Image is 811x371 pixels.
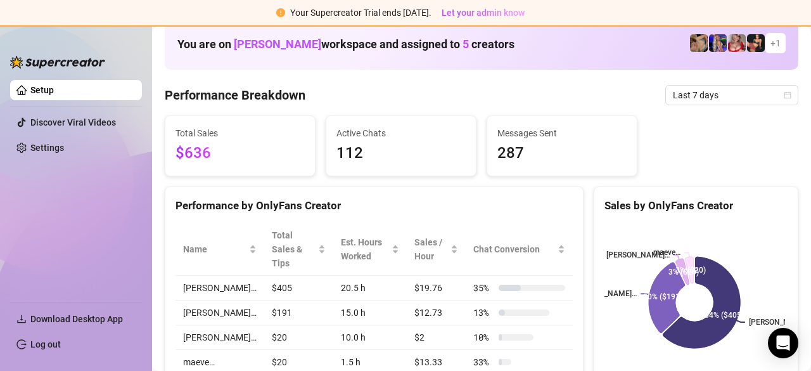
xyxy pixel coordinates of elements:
span: Total Sales [176,126,305,140]
td: $19.76 [407,276,466,301]
td: $191 [264,301,333,325]
a: Log out [30,339,61,349]
text: [PERSON_NAME]… [606,251,670,260]
span: 33 % [473,355,494,369]
div: Open Intercom Messenger [768,328,798,358]
a: Settings [30,143,64,153]
span: Messages Sent [497,126,627,140]
th: Chat Conversion [466,223,573,276]
h1: You are on workspace and assigned to creators [177,37,514,51]
img: maeve [690,34,708,52]
a: Discover Viral Videos [30,117,116,127]
span: 10 % [473,330,494,344]
span: 112 [336,141,466,166]
img: Hollie [709,34,727,52]
h4: Performance Breakdown [165,86,305,104]
td: $405 [264,276,333,301]
span: [PERSON_NAME] [234,37,321,51]
span: Your Supercreator Trial ends [DATE]. [290,8,431,18]
th: Name [176,223,264,276]
td: $20 [264,325,333,350]
img: Maria [747,34,765,52]
span: + 1 [770,36,781,50]
span: Last 7 days [673,86,791,105]
span: Total Sales & Tips [272,228,316,270]
span: 287 [497,141,627,166]
span: Sales / Hour [414,235,448,263]
text: maeve… [653,249,680,257]
span: Chat Conversion [473,242,555,256]
span: 5 [463,37,469,51]
span: Active Chats [336,126,466,140]
td: 20.5 h [333,276,407,301]
a: Setup [30,85,54,95]
div: Est. Hours Worked [341,235,389,263]
th: Total Sales & Tips [264,223,333,276]
td: 15.0 h [333,301,407,325]
td: 10.0 h [333,325,407,350]
span: $636 [176,141,305,166]
div: Performance by OnlyFans Creator [176,197,573,214]
td: [PERSON_NAME]… [176,325,264,350]
span: exclamation-circle [276,8,285,17]
td: $12.73 [407,301,466,325]
div: Sales by OnlyFans Creator [604,197,788,214]
span: 35 % [473,281,494,295]
img: Margarita [728,34,746,52]
button: Let your admin know [437,5,530,20]
text: [PERSON_NAME]… [574,289,637,298]
th: Sales / Hour [407,223,466,276]
span: 13 % [473,306,494,320]
img: logo-BBDzfeDw.svg [10,56,105,68]
td: [PERSON_NAME]… [176,301,264,325]
span: download [16,314,27,324]
span: calendar [784,91,791,99]
span: Name [183,242,246,256]
td: [PERSON_NAME]… [176,276,264,301]
span: Download Desktop App [30,314,123,324]
span: Let your admin know [442,8,525,18]
td: $2 [407,325,466,350]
